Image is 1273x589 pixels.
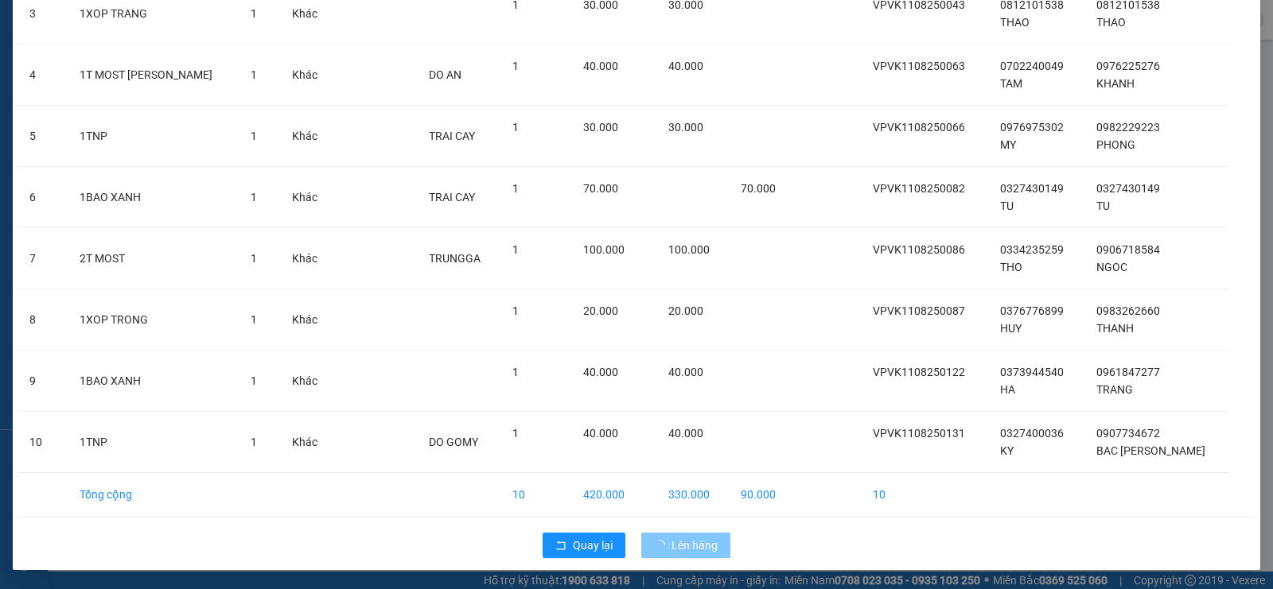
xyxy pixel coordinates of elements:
[1096,243,1160,256] span: 0906718584
[67,289,238,351] td: 1XOP TRONG
[573,537,613,554] span: Quay lại
[1096,261,1127,273] span: NGOC
[741,182,776,195] span: 70.000
[279,228,334,289] td: Khác
[873,366,965,378] span: VPVK1108250122
[512,182,519,195] span: 1
[668,304,703,317] span: 20.000
[17,228,67,289] td: 7
[668,243,710,256] span: 100.000
[656,473,728,517] td: 330.000
[251,252,257,265] span: 1
[251,191,257,203] span: 1
[500,473,571,517] td: 10
[1096,200,1110,212] span: TU
[14,49,141,68] div: TIEN
[873,182,965,195] span: VPVK1108250082
[641,533,730,558] button: Lên hàng
[512,243,519,256] span: 1
[17,351,67,412] td: 9
[728,473,793,517] td: 90.000
[429,436,478,448] span: DO GOMY
[251,7,257,20] span: 1
[512,427,519,440] span: 1
[1096,138,1135,151] span: PHONG
[873,304,965,317] span: VPVK1108250087
[17,45,67,106] td: 4
[1000,182,1064,195] span: 0327430149
[251,313,257,326] span: 1
[251,436,257,448] span: 1
[1096,304,1160,317] span: 0983262660
[1000,138,1016,151] span: MY
[152,14,313,52] div: VP [GEOGRAPHIC_DATA]
[67,228,238,289] td: 2T MOST
[668,427,703,440] span: 40.000
[1096,60,1160,72] span: 0976225276
[251,68,257,81] span: 1
[1000,383,1015,396] span: HA
[429,68,461,81] span: DO AN
[1096,121,1160,134] span: 0982229223
[1000,16,1030,29] span: THAO
[860,473,987,517] td: 10
[14,14,141,49] div: [PERSON_NAME]
[1000,77,1022,90] span: TAM
[512,60,519,72] span: 1
[67,106,238,167] td: 1TNP
[512,304,519,317] span: 1
[668,60,703,72] span: 40.000
[429,130,475,142] span: TRAI CAY
[251,374,257,387] span: 1
[1096,322,1134,335] span: THANH
[570,473,656,517] td: 420.000
[17,167,67,228] td: 6
[279,106,334,167] td: Khác
[279,351,334,412] td: Khác
[150,107,222,123] span: Chưa cước :
[152,52,313,71] div: BE
[67,473,238,517] td: Tổng cộng
[279,167,334,228] td: Khác
[279,412,334,473] td: Khác
[873,427,965,440] span: VPVK1108250131
[1000,427,1064,440] span: 0327400036
[1000,444,1014,457] span: KY
[67,167,238,228] td: 1BAO XANH
[429,252,481,265] span: TRUNGGA
[1096,182,1160,195] span: 0327430149
[14,14,38,30] span: Gửi:
[668,121,703,134] span: 30.000
[873,121,965,134] span: VPVK1108250066
[583,304,618,317] span: 20.000
[1000,366,1064,378] span: 0373944540
[555,540,566,552] span: rollback
[14,68,141,91] div: 0983939759
[583,243,625,256] span: 100.000
[654,540,672,551] span: loading
[17,106,67,167] td: 5
[512,366,519,378] span: 1
[67,351,238,412] td: 1BAO XANH
[672,537,718,554] span: Lên hàng
[279,289,334,351] td: Khác
[1096,77,1135,90] span: KHANH
[17,412,67,473] td: 10
[152,15,190,32] span: Nhận:
[67,45,238,106] td: 1T MOST [PERSON_NAME]
[1000,60,1064,72] span: 0702240049
[873,243,965,256] span: VPVK1108250086
[873,60,965,72] span: VPVK1108250063
[1096,427,1160,440] span: 0907734672
[150,103,315,125] div: 40.000
[1000,261,1022,273] span: THO
[583,366,618,378] span: 40.000
[17,289,67,351] td: 8
[279,45,334,106] td: Khác
[583,182,618,195] span: 70.000
[583,60,618,72] span: 40.000
[251,130,257,142] span: 1
[1096,383,1133,396] span: TRANG
[1000,200,1014,212] span: TU
[1000,121,1064,134] span: 0976975302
